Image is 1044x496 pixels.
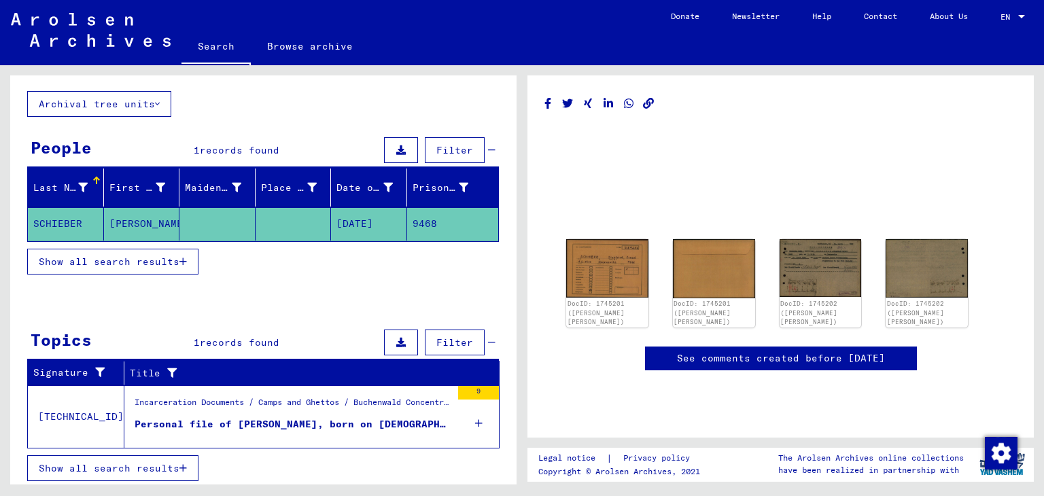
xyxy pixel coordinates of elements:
a: See comments created before [DATE] [677,351,885,366]
button: Share on Xing [581,95,595,112]
span: 1 [194,144,200,156]
span: records found [200,336,279,349]
div: Signature [33,362,127,384]
button: Archival tree units [27,91,171,117]
img: 002.jpg [673,239,755,298]
button: Share on LinkedIn [602,95,616,112]
div: Topics [31,327,92,352]
div: Title [130,366,472,380]
a: DocID: 1745201 ([PERSON_NAME] [PERSON_NAME]) [568,300,625,325]
div: Title [130,362,486,384]
div: 9 [458,386,499,400]
mat-header-cell: Maiden Name [179,169,256,207]
a: Search [181,30,251,65]
mat-cell: [DATE] [331,207,407,241]
div: Last Name [33,177,105,198]
div: Last Name [33,181,88,195]
div: Maiden Name [185,177,258,198]
img: 001.jpg [780,239,862,297]
span: Show all search results [39,462,179,474]
button: Share on Twitter [561,95,575,112]
a: DocID: 1745202 ([PERSON_NAME] [PERSON_NAME]) [887,300,944,325]
div: First Name [109,177,183,198]
img: yv_logo.png [977,447,1028,481]
div: Place of Birth [261,177,334,198]
div: Prisoner # [413,177,486,198]
button: Share on Facebook [541,95,555,112]
button: Show all search results [27,249,198,274]
span: Filter [436,336,473,349]
button: Copy link [642,95,656,112]
span: Show all search results [39,255,179,268]
mat-header-cell: Place of Birth [256,169,332,207]
td: [TECHNICAL_ID] [28,385,124,448]
button: Share on WhatsApp [622,95,636,112]
mat-cell: SCHIEBER [28,207,104,241]
div: Prisoner # [413,181,469,195]
mat-cell: 9468 [407,207,499,241]
div: Maiden Name [185,181,241,195]
span: records found [200,144,279,156]
img: 002.jpg [886,239,968,298]
mat-header-cell: Prisoner # [407,169,499,207]
button: Filter [425,137,485,163]
span: 1 [194,336,200,349]
button: Filter [425,330,485,355]
p: have been realized in partnership with [778,464,964,476]
img: Change consent [985,437,1017,470]
p: Copyright © Arolsen Archives, 2021 [538,465,706,478]
span: EN [1000,12,1015,22]
a: Browse archive [251,30,369,63]
mat-cell: [PERSON_NAME] [104,207,180,241]
img: Arolsen_neg.svg [11,13,171,47]
div: Personal file of [PERSON_NAME], born on [DEMOGRAPHIC_DATA] [135,417,451,431]
div: First Name [109,181,166,195]
div: Place of Birth [261,181,317,195]
p: The Arolsen Archives online collections [778,452,964,464]
div: Incarceration Documents / Camps and Ghettos / Buchenwald Concentration Camp / Individual Document... [135,396,451,415]
div: Date of Birth [336,177,410,198]
div: Date of Birth [336,181,393,195]
div: People [31,135,92,160]
button: Show all search results [27,455,198,481]
div: Signature [33,366,114,380]
mat-header-cell: Last Name [28,169,104,207]
span: Filter [436,144,473,156]
a: DocID: 1745202 ([PERSON_NAME] [PERSON_NAME]) [780,300,837,325]
a: Privacy policy [612,451,706,465]
mat-header-cell: Date of Birth [331,169,407,207]
a: Legal notice [538,451,606,465]
img: 001.jpg [566,239,648,298]
div: | [538,451,706,465]
a: DocID: 1745201 ([PERSON_NAME] [PERSON_NAME]) [674,300,731,325]
mat-header-cell: First Name [104,169,180,207]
